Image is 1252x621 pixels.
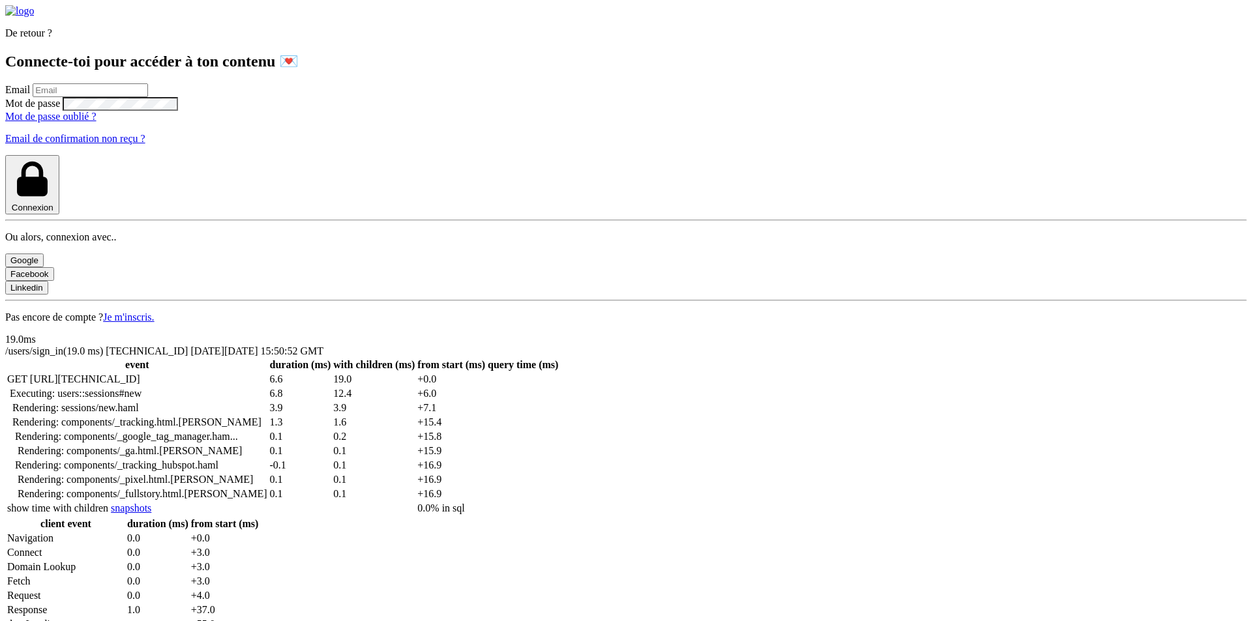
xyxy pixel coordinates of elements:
[5,311,1247,323] p: Pas encore de compte ?
[7,387,268,400] td: Executing: users::sessions#new
[63,345,103,356] span: (19.0 ms)
[127,532,189,545] td: 0.0
[5,267,54,281] button: Facebook
[191,604,197,615] span: +
[7,532,125,545] td: Navigation
[191,561,197,572] span: +
[269,387,332,400] td: duration of this step without any children's durations
[127,603,189,616] td: 1.0
[333,387,415,400] td: duration of this step and its children
[269,401,332,414] td: duration of this step without any children's durations
[5,345,106,356] span: /users/sign_in
[127,517,189,530] th: duration (ms)
[417,431,423,442] span: +
[417,416,486,429] td: time elapsed since profiling started
[417,358,486,371] th: from start (ms)
[111,502,151,513] a: snapshots
[269,373,332,386] td: duration of this step without any children's durations
[190,603,260,616] td: 37.0
[5,111,97,122] a: Mot de passe oublié ?
[127,589,189,602] td: 0.0
[269,430,332,443] td: duration of this step without any children's durations
[190,517,260,530] th: from start (ms)
[417,430,486,443] td: time elapsed since profiling started
[191,547,197,558] span: +
[417,416,423,427] span: +
[7,502,108,513] a: toggles column with aggregate child durations
[333,487,415,500] td: duration of this step and its children
[5,133,145,144] a: Email de confirmation non reçu ?
[5,231,1247,243] p: Ou alors, connexion avec..
[127,560,189,573] td: 0.0
[5,281,48,295] button: Linkedin
[7,401,268,414] td: Rendering: sessions/new.haml
[333,459,415,472] td: duration of this step and its children
[333,373,415,386] td: duration of this step and its children
[417,473,486,486] td: time elapsed since profiling started
[417,474,423,485] span: +
[127,575,189,588] td: 0.0
[417,488,423,499] span: +
[7,373,268,386] td: GET [URL][TECHNICAL_ID]
[190,589,260,602] td: 4.0
[417,487,486,500] td: time elapsed since profiling started
[417,373,486,386] td: time elapsed since profiling started
[5,5,34,17] img: logo
[5,98,60,109] label: Mot de passe
[7,444,268,457] td: Rendering: components/_ga.html.[PERSON_NAME]
[5,253,44,267] button: Google
[487,358,559,371] th: query time (ms)
[417,402,423,413] span: +
[23,334,36,345] span: ms
[33,83,148,97] input: Email
[5,334,36,345] span: 19.0
[7,473,268,486] td: Rendering: components/_pixel.html.[PERSON_NAME]
[7,575,125,588] td: Fetch
[190,532,260,545] td: 0.0
[417,373,423,384] span: +
[7,487,268,500] td: Rendering: components/_fullstory.html.[PERSON_NAME]
[333,358,415,371] th: with children (ms)
[269,358,332,371] th: duration (ms)
[190,575,260,588] td: 3.0
[7,546,125,559] td: Connect
[5,268,54,279] a: Facebook
[269,473,332,486] td: duration of this step without any children's durations
[7,416,268,429] td: Rendering: components/_tracking.html.[PERSON_NAME]
[191,590,197,601] span: +
[7,430,268,443] td: Rendering: components/_google_tag_manager.haml
[103,311,154,323] a: Je m'inscris.
[106,345,323,356] span: [TECHNICAL_ID] [DATE][DATE] 15:50:52 GMT
[333,430,415,443] td: duration of this step and its children
[417,459,486,472] td: time elapsed since profiling started
[7,358,268,371] th: event
[7,517,125,530] th: client event
[191,575,197,586] span: +
[417,445,423,456] span: +
[269,416,332,429] td: duration of this step without any children's durations
[269,487,332,500] td: duration of this step without any children's durations
[5,155,59,214] button: Connexion
[417,401,486,414] td: time elapsed since profiling started
[5,254,44,265] a: Google
[417,444,486,457] td: time elapsed since profiling started
[333,473,415,486] td: duration of this step and its children
[5,84,30,95] label: Email
[417,459,423,470] span: +
[127,546,189,559] td: 0.0
[7,459,268,472] td: Rendering: components/_tracking_hubspot.haml
[7,603,125,616] td: Response
[5,282,48,293] a: Linkedin
[417,502,559,515] td: 0 queries spent 0.0 ms of total request time
[333,444,415,457] td: duration of this step and its children
[269,444,332,457] td: duration of this step without any children's durations
[190,560,260,573] td: 3.0
[7,560,125,573] td: Domain Lookup
[5,27,1247,39] p: De retour ?
[333,401,415,414] td: duration of this step and its children
[7,589,125,602] td: Request
[269,459,332,472] td: duration of this step without any children's durations
[417,387,486,400] td: time elapsed since profiling started
[5,52,1247,70] h1: Connecte-toi pour accéder à ton contenu 💌
[333,416,415,429] td: duration of this step and its children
